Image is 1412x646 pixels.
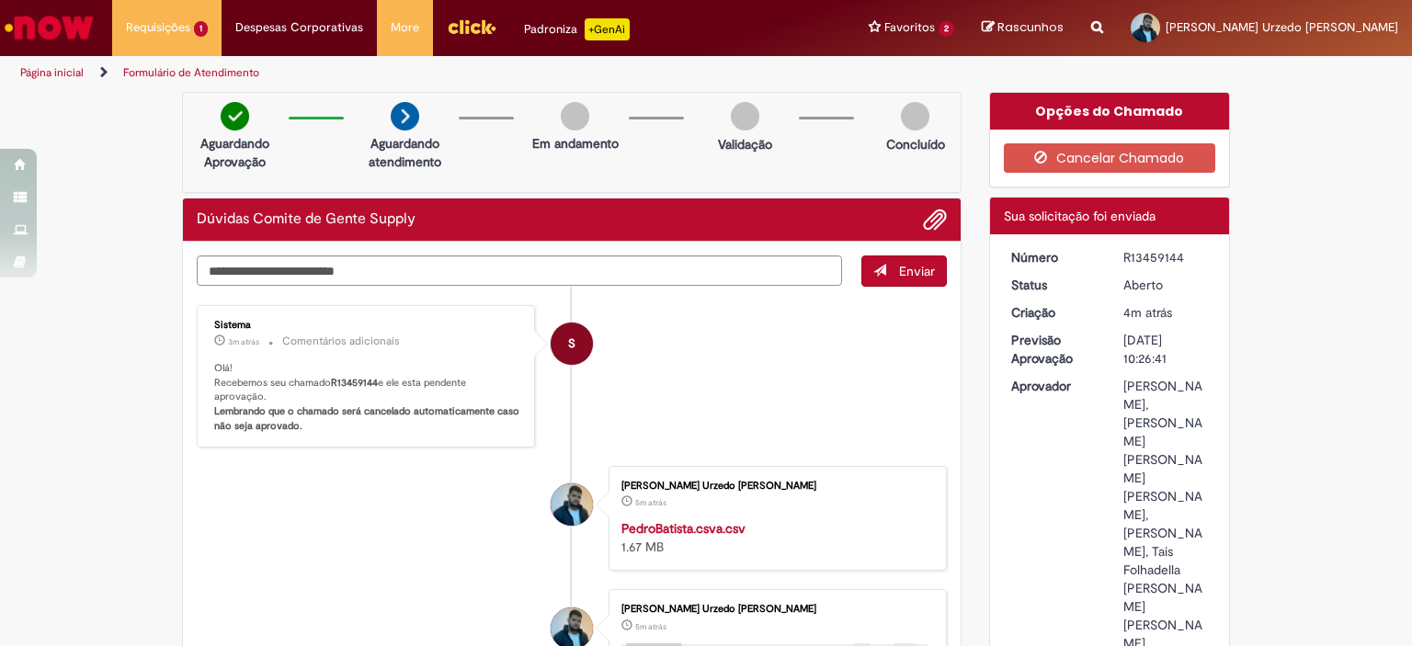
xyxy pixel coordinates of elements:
[214,404,522,433] b: Lembrando que o chamado será cancelado automaticamente caso não seja aprovado.
[621,519,928,556] div: 1.67 MB
[635,621,666,632] span: 5m atrás
[939,21,954,37] span: 2
[861,255,947,287] button: Enviar
[1004,143,1216,173] button: Cancelar Chamado
[1166,19,1398,35] span: [PERSON_NAME] Urzedo [PERSON_NAME]
[901,102,929,130] img: img-circle-grey.png
[524,18,630,40] div: Padroniza
[997,276,1110,294] dt: Status
[126,18,190,37] span: Requisições
[14,56,928,90] ul: Trilhas de página
[1123,331,1209,368] div: [DATE] 10:26:41
[884,18,935,37] span: Favoritos
[447,13,496,40] img: click_logo_yellow_360x200.png
[214,361,520,434] p: Olá! Recebemos seu chamado e ele esta pendente aprovação.
[1123,304,1172,321] span: 4m atrás
[621,520,746,537] a: PedroBatista.csva.csv
[990,93,1230,130] div: Opções do Chamado
[391,102,419,130] img: arrow-next.png
[585,18,630,40] p: +GenAi
[214,320,520,331] div: Sistema
[190,134,279,171] p: Aguardando Aprovação
[2,9,97,46] img: ServiceNow
[982,19,1064,37] a: Rascunhos
[923,208,947,232] button: Adicionar anexos
[997,248,1110,266] dt: Número
[331,376,378,390] b: R13459144
[731,102,759,130] img: img-circle-grey.png
[621,481,928,492] div: [PERSON_NAME] Urzedo [PERSON_NAME]
[635,497,666,508] span: 5m atrás
[123,65,259,80] a: Formulário de Atendimento
[635,497,666,508] time: 28/08/2025 16:25:21
[551,483,593,526] div: Pedro Henrique Urzedo Queiroz
[282,334,400,349] small: Comentários adicionais
[228,336,259,347] span: 3m atrás
[1004,208,1156,224] span: Sua solicitação foi enviada
[235,18,363,37] span: Despesas Corporativas
[1123,303,1209,322] div: 28/08/2025 16:26:41
[391,18,419,37] span: More
[997,331,1110,368] dt: Previsão Aprovação
[718,135,772,153] p: Validação
[886,135,945,153] p: Concluído
[997,377,1110,395] dt: Aprovador
[360,134,450,171] p: Aguardando atendimento
[1123,248,1209,266] div: R13459144
[228,336,259,347] time: 28/08/2025 16:26:57
[561,102,589,130] img: img-circle-grey.png
[1123,276,1209,294] div: Aberto
[568,322,575,366] span: S
[621,604,928,615] div: [PERSON_NAME] Urzedo [PERSON_NAME]
[197,255,842,287] textarea: Digite sua mensagem aqui...
[899,263,935,279] span: Enviar
[551,323,593,365] div: System
[997,18,1064,36] span: Rascunhos
[197,211,416,228] h2: Dúvidas Comite de Gente Supply Histórico de tíquete
[635,621,666,632] time: 28/08/2025 16:25:12
[221,102,249,130] img: check-circle-green.png
[1123,304,1172,321] time: 28/08/2025 16:26:41
[532,134,619,153] p: Em andamento
[194,21,208,37] span: 1
[20,65,84,80] a: Página inicial
[997,303,1110,322] dt: Criação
